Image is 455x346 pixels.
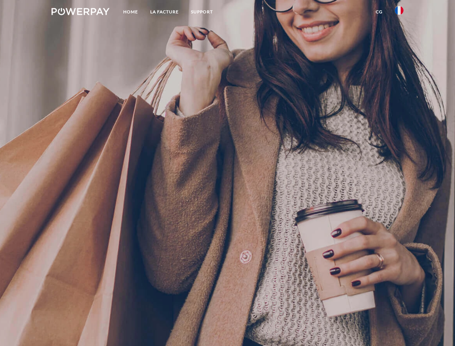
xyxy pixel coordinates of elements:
[395,6,403,15] img: fr
[370,5,389,18] a: CG
[117,5,144,18] a: Home
[185,5,219,18] a: Support
[52,8,110,15] img: logo-powerpay-white.svg
[144,5,185,18] a: LA FACTURE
